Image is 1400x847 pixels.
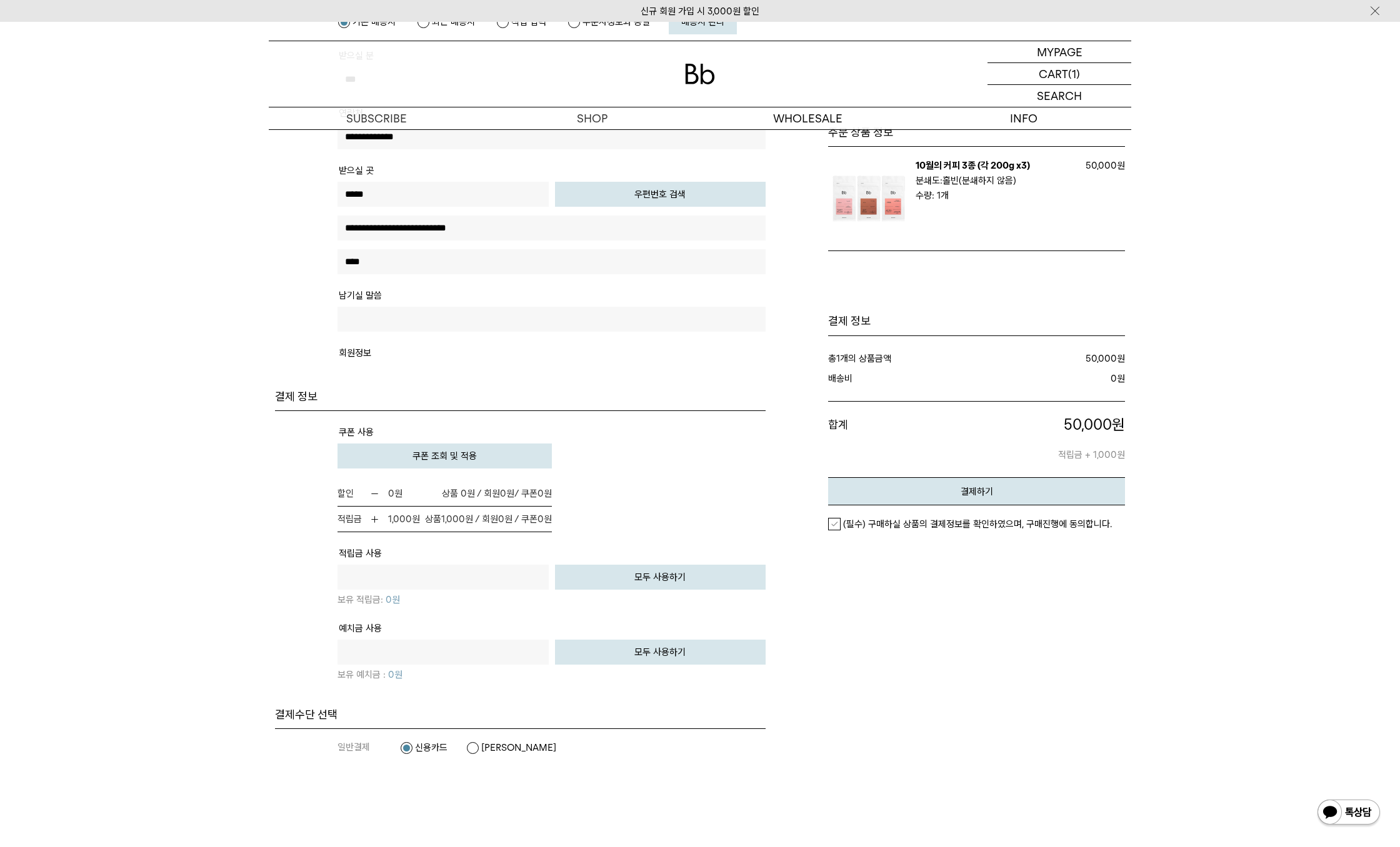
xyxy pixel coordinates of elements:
span: 1,000 [441,513,465,525]
dt: 배송비 [828,371,982,386]
button: 모두 사용하기 [555,565,766,590]
dt: 일반결제 [337,741,400,754]
strong: 원 [370,513,420,525]
p: CART [1039,63,1068,84]
span: 0원 [500,488,514,499]
span: 원 [386,594,400,605]
p: (1) [1068,63,1080,84]
img: 적립 [370,515,379,524]
img: 카카오톡 채널 1:1 채팅 버튼 [1316,798,1381,828]
span: 적립금 [337,512,367,527]
b: 0 [388,669,394,680]
span: 원 [388,669,402,680]
label: 신용카드 [400,741,447,754]
img: 로고 [685,64,715,84]
a: SUBSCRIBE [269,107,484,129]
th: 적립금 사용 [339,546,382,563]
span: 상품 원 / 회원 원 / 쿠폰 원 [425,512,552,527]
a: 10월의 커피 3종 (각 200g x3) [916,160,1030,171]
h3: 주문 상품 정보 [828,125,1125,140]
span: 0 [537,513,544,525]
th: 남기실 말씀 [339,288,382,305]
p: 적립금 + 1,000원 [953,435,1125,462]
span: 보유 적립금: [337,594,383,605]
dt: 합계 [828,414,953,463]
strong: 1 [836,353,840,364]
p: MYPAGE [1037,41,1082,62]
label: [PERSON_NAME] [466,741,556,754]
dt: 총 개의 상품금액 [828,351,989,366]
button: 모두 사용하기 [555,640,766,665]
a: MYPAGE [987,41,1131,63]
dd: 원 [989,351,1126,366]
strong: 50,000 [1086,353,1117,364]
a: CART (1) [987,63,1131,85]
span: 보유 예치금 : [337,669,386,680]
p: INFO [916,107,1131,129]
em: (필수) 구매하실 상품의 결제정보를 확인하였으며, 구매진행에 동의합니다. [843,518,1112,530]
th: 예치금 사용 [339,621,382,638]
p: 수량: 1개 [916,188,1075,203]
a: SHOP [484,107,700,129]
dd: 원 [982,371,1126,386]
th: 회원정보 [339,345,371,363]
button: 쿠폰 조회 및 적용 [337,443,552,468]
a: 신규 회원 가입 시 3,000원 할인 [641,6,759,17]
p: 50,000원 [1075,158,1125,173]
b: 0 [388,488,394,499]
span: 쿠폰 조회 및 적용 [412,450,477,462]
span: 0 [537,488,544,499]
img: 할인 [370,489,379,498]
h4: 결제 정보 [275,389,766,404]
h4: 결제수단 선택 [275,707,766,722]
em: 결제하기 [961,486,993,497]
button: 결제하기 [828,477,1125,505]
span: 상품 0원 / 회원 / 쿠폰 원 [442,486,552,501]
span: 할인 [337,486,367,501]
span: 0 [498,513,504,525]
p: 원 [953,414,1125,435]
strong: 0 [1111,373,1117,384]
span: 50,000 [1064,415,1112,433]
b: 홀빈(분쇄하지 않음) [942,175,1016,186]
th: 쿠폰 사용 [339,425,374,442]
p: 분쇄도: [916,173,1069,188]
p: WHOLESALE [700,107,916,129]
h1: 결제 정보 [828,314,1125,329]
span: 받으실 곳 [339,165,374,176]
p: SEARCH [1037,85,1082,107]
button: 우편번호 검색 [555,182,766,207]
img: 10월의 커피 3종 (각 200g x3) [828,158,909,239]
b: 1,000 [388,513,412,525]
b: 0 [386,594,392,605]
strong: 원 [370,488,402,499]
